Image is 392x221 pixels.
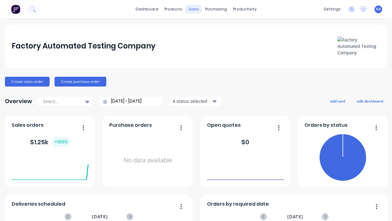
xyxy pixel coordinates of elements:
span: Orders by required date [207,200,269,208]
div: $ 1.25k [30,137,70,147]
div: No data available [109,131,186,189]
img: Factory Automated Testing Company [337,37,380,56]
button: add card [326,97,349,105]
button: Create sales order [5,77,50,87]
button: Create purchase order [55,77,106,87]
span: [DATE] [287,213,303,220]
span: Deliveries scheduled [12,200,65,208]
div: purchasing [202,5,230,14]
button: 4 status selected [169,97,221,106]
a: dashboard [133,5,161,14]
div: Factory Automated Testing Company [12,40,156,52]
span: Orders by status [304,122,348,129]
span: Purchase orders [109,122,152,129]
span: Sales orders [12,122,43,129]
img: Factory [11,5,20,14]
div: products [161,5,185,14]
span: HA [376,6,381,12]
span: Open quotes [207,122,241,129]
span: [DATE] [92,213,108,220]
div: sales [185,5,202,14]
div: settings [321,5,344,14]
div: Overview [5,95,32,107]
button: edit dashboard [353,97,387,105]
div: 4 status selected [173,98,211,104]
div: productivity [230,5,260,14]
div: + 100 % [52,137,70,147]
div: $ 0 [241,138,249,147]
